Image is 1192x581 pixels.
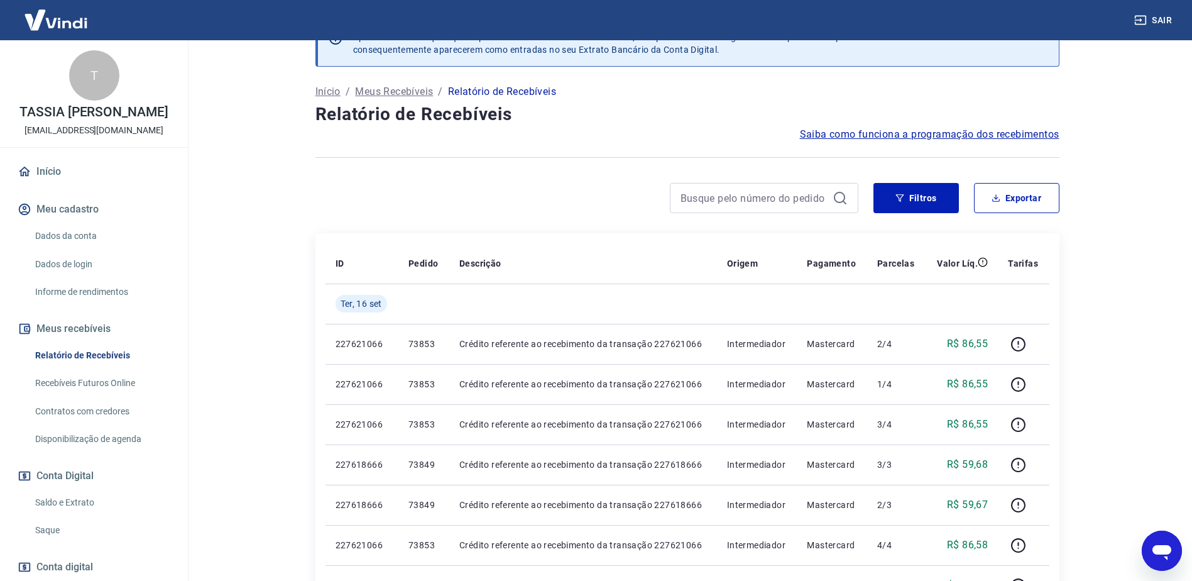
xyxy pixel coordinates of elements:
h4: Relatório de Recebíveis [315,102,1059,127]
p: 73849 [408,499,439,511]
button: Meu cadastro [15,196,173,223]
p: Crédito referente ao recebimento da transação 227618666 [459,499,707,511]
p: Intermediador [727,338,787,350]
p: 3/4 [877,418,916,431]
p: Pedido [408,257,438,270]
p: R$ 86,58 [947,538,988,553]
p: Tarifas [1008,257,1038,270]
a: Saiba como funciona a programação dos recebimentos [800,127,1059,142]
p: [EMAIL_ADDRESS][DOMAIN_NAME] [25,124,163,137]
p: 73853 [408,378,439,390]
a: Relatório de Recebíveis [30,343,173,368]
p: 73853 [408,338,439,350]
div: T [69,50,119,101]
p: Mastercard [807,458,857,471]
p: / [346,84,350,99]
p: Intermediador [727,418,787,431]
p: 1/4 [877,378,916,390]
p: Crédito referente ao recebimento da transação 227621066 [459,539,707,551]
p: 227621066 [336,378,389,390]
p: 3/3 [877,458,916,471]
a: Contratos com credores [30,399,173,424]
a: Dados de login [30,252,173,277]
a: Saque [30,517,173,543]
a: Recebíveis Futuros Online [30,370,173,396]
p: Pagamento [807,257,856,270]
p: ID [336,257,344,270]
p: 73853 [408,418,439,431]
iframe: Botão para abrir a janela de mensagens [1142,531,1182,571]
p: Mastercard [807,539,857,551]
p: R$ 86,55 [947,417,988,432]
img: Vindi [15,1,97,39]
p: R$ 86,55 [947,336,988,351]
span: Ter, 16 set [341,297,382,310]
p: 4/4 [877,539,916,551]
p: Mastercard [807,418,857,431]
p: 227621066 [336,539,389,551]
p: TASSIA [PERSON_NAME] [19,106,168,119]
a: Saldo e Extrato [30,490,173,516]
p: R$ 59,68 [947,457,988,472]
p: Crédito referente ao recebimento da transação 227621066 [459,378,707,390]
p: 227618666 [336,499,389,511]
p: 2/4 [877,338,916,350]
p: 227618666 [336,458,389,471]
p: 227621066 [336,338,389,350]
button: Meus recebíveis [15,315,173,343]
a: Informe de rendimentos [30,279,173,305]
a: Meus Recebíveis [355,84,433,99]
a: Disponibilização de agenda [30,426,173,452]
p: Intermediador [727,499,787,511]
p: 73853 [408,539,439,551]
a: Conta digital [15,553,173,581]
a: Dados da conta [30,223,173,249]
p: Mastercard [807,338,857,350]
button: Sair [1132,9,1177,32]
p: Intermediador [727,458,787,471]
p: Intermediador [727,539,787,551]
button: Exportar [974,183,1059,213]
p: Crédito referente ao recebimento da transação 227618666 [459,458,707,471]
p: 73849 [408,458,439,471]
p: Descrição [459,257,501,270]
p: Parcelas [877,257,914,270]
p: Origem [727,257,758,270]
p: R$ 59,67 [947,497,988,512]
p: 2/3 [877,499,916,511]
p: 227621066 [336,418,389,431]
p: Intermediador [727,378,787,390]
a: Início [15,158,173,185]
p: Crédito referente ao recebimento da transação 227621066 [459,418,707,431]
p: Crédito referente ao recebimento da transação 227621066 [459,338,707,350]
input: Busque pelo número do pedido [681,189,828,207]
p: Mastercard [807,378,857,390]
p: Mastercard [807,499,857,511]
span: Conta digital [36,558,93,576]
p: Após o envio das liquidações aparecerem no Relatório de Recebíveis, elas podem demorar algumas ho... [353,31,896,56]
p: / [438,84,442,99]
p: Relatório de Recebíveis [448,84,556,99]
p: Valor Líq. [937,257,978,270]
p: R$ 86,55 [947,377,988,392]
button: Conta Digital [15,462,173,490]
button: Filtros [873,183,959,213]
a: Início [315,84,341,99]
